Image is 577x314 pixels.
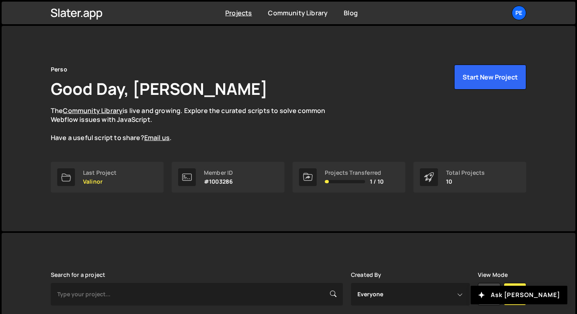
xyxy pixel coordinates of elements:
span: 1 / 10 [370,178,384,185]
div: Projects Transferred [325,170,384,176]
a: Blog [344,8,358,17]
div: Last Project [83,170,116,176]
button: Start New Project [454,65,526,90]
h1: Good Day, [PERSON_NAME] [51,77,268,100]
p: Valinor [83,178,116,185]
label: View Mode [478,272,508,278]
a: Last Project Valinor [51,162,164,193]
button: Ask [PERSON_NAME] [471,286,567,304]
p: #1003286 [204,178,233,185]
a: Email us [144,133,170,142]
label: Created By [351,272,382,278]
a: Projects [225,8,252,17]
div: Total Projects [446,170,485,176]
a: Pe [512,6,526,20]
label: Search for a project [51,272,105,278]
a: Community Library [268,8,328,17]
p: 10 [446,178,485,185]
div: Perso [51,65,67,74]
a: Community Library [63,106,122,115]
input: Type your project... [51,283,343,306]
div: Member ID [204,170,233,176]
p: The is live and growing. Explore the curated scripts to solve common Webflow issues with JavaScri... [51,106,341,142]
